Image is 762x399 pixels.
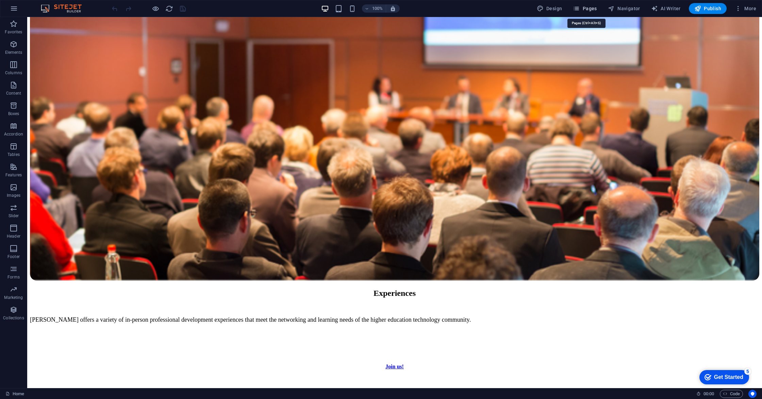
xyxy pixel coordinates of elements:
p: Footer [7,254,20,259]
button: 100% [362,4,386,13]
img: Editor Logo [39,4,90,13]
p: Collections [3,315,24,321]
button: AI Writer [648,3,683,14]
span: Design [537,5,562,12]
span: : [708,391,709,396]
p: Accordion [4,131,23,137]
span: More [735,5,756,12]
button: Design [534,3,565,14]
p: Content [6,91,21,96]
span: Navigator [608,5,640,12]
a: Click to cancel selection. Double-click to open Pages [5,390,24,398]
span: AI Writer [651,5,681,12]
button: Usercentrics [748,390,757,398]
button: More [732,3,759,14]
p: Images [7,193,21,198]
button: Publish [689,3,727,14]
p: Elements [5,50,22,55]
p: Boxes [8,111,19,116]
p: Header [7,234,20,239]
div: Design (Ctrl+Alt+Y) [534,3,565,14]
p: Favorites [5,29,22,35]
p: Forms [7,274,20,280]
button: Pages [570,3,599,14]
span: 00 00 [703,390,714,398]
div: Get Started 5 items remaining, 0% complete [5,3,55,18]
p: Tables [7,152,20,157]
button: Code [720,390,743,398]
span: Code [723,390,740,398]
h6: Session time [696,390,714,398]
p: Columns [5,70,22,76]
span: Pages [573,5,597,12]
p: Features [5,172,22,178]
div: Get Started [20,7,49,14]
h6: 100% [372,4,383,13]
p: Slider [9,213,19,219]
button: Navigator [605,3,643,14]
button: reload [165,4,173,13]
div: 5 [50,1,57,8]
p: Marketing [4,295,23,300]
span: Publish [694,5,721,12]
